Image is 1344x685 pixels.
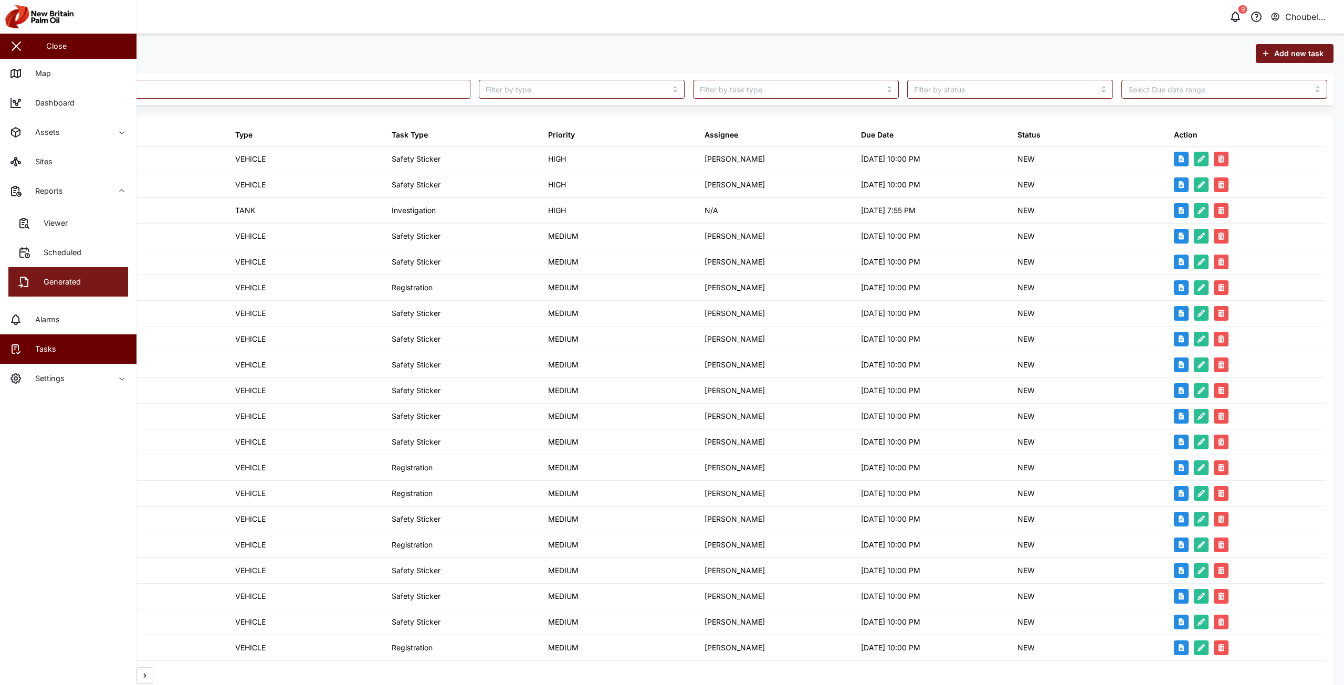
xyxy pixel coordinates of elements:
[1017,385,1035,396] div: NEW
[705,179,765,191] div: [PERSON_NAME]
[705,488,765,499] div: [PERSON_NAME]
[705,591,765,602] div: [PERSON_NAME]
[235,385,266,396] div: VEHICLE
[705,436,765,448] div: [PERSON_NAME]
[1017,513,1035,525] div: NEW
[861,616,920,628] div: [DATE] 10:00 PM
[861,256,920,268] div: [DATE] 10:00 PM
[235,179,266,191] div: VEHICLE
[1017,308,1035,319] div: NEW
[36,217,68,229] div: Viewer
[235,153,266,165] div: VEHICLE
[235,616,266,628] div: VEHICLE
[693,80,899,99] input: Filter by task type
[235,565,266,576] div: VEHICLE
[548,333,579,345] div: MEDIUM
[36,276,81,288] div: Generated
[548,385,579,396] div: MEDIUM
[705,642,765,654] div: [PERSON_NAME]
[1017,205,1035,216] div: NEW
[1017,153,1035,165] div: NEW
[1121,80,1327,99] input: Select Due date range
[861,359,920,371] div: [DATE] 10:00 PM
[392,179,440,191] div: Safety Sticker
[705,359,765,371] div: [PERSON_NAME]
[705,333,765,345] div: [PERSON_NAME]
[235,282,266,293] div: VEHICLE
[235,205,255,216] div: TANK
[548,153,566,165] div: HIGH
[8,208,128,238] a: Viewer
[392,591,440,602] div: Safety Sticker
[392,616,440,628] div: Safety Sticker
[27,314,60,325] div: Alarms
[861,153,920,165] div: [DATE] 10:00 PM
[392,153,440,165] div: Safety Sticker
[235,513,266,525] div: VEHICLE
[36,247,81,258] div: Scheduled
[705,539,765,551] div: [PERSON_NAME]
[235,308,266,319] div: VEHICLE
[392,385,440,396] div: Safety Sticker
[705,282,765,293] div: [PERSON_NAME]
[548,616,579,628] div: MEDIUM
[235,230,266,242] div: VEHICLE
[705,129,738,141] div: Assignee
[1238,5,1247,14] div: 9
[8,267,128,297] a: Generated
[392,282,433,293] div: Registration
[861,488,920,499] div: [DATE] 10:00 PM
[235,642,266,654] div: VEHICLE
[1017,436,1035,448] div: NEW
[1017,333,1035,345] div: NEW
[705,153,765,165] div: [PERSON_NAME]
[548,179,566,191] div: HIGH
[1017,565,1035,576] div: NEW
[235,129,253,141] div: Type
[392,359,440,371] div: Safety Sticker
[46,40,67,52] div: Close
[27,156,52,167] div: Sites
[392,642,433,654] div: Registration
[1017,462,1035,473] div: NEW
[235,539,266,551] div: VEHICLE
[27,127,60,138] div: Assets
[861,436,920,448] div: [DATE] 10:00 PM
[392,129,428,141] div: Task Type
[27,343,56,355] div: Tasks
[27,97,75,109] div: Dashboard
[1017,410,1035,422] div: NEW
[1017,359,1035,371] div: NEW
[1017,179,1035,191] div: NEW
[548,230,579,242] div: MEDIUM
[235,359,266,371] div: VEHICLE
[548,488,579,499] div: MEDIUM
[705,513,765,525] div: [PERSON_NAME]
[1174,129,1198,141] div: Action
[1017,591,1035,602] div: NEW
[861,513,920,525] div: [DATE] 10:00 PM
[235,462,266,473] div: VEHICLE
[235,410,266,422] div: VEHICLE
[861,308,920,319] div: [DATE] 10:00 PM
[1017,616,1035,628] div: NEW
[1285,10,1335,24] div: Choubel Lamera
[392,462,433,473] div: Registration
[392,436,440,448] div: Safety Sticker
[1017,642,1035,654] div: NEW
[548,513,579,525] div: MEDIUM
[392,230,440,242] div: Safety Sticker
[548,308,579,319] div: MEDIUM
[392,308,440,319] div: Safety Sticker
[861,129,894,141] div: Due Date
[705,308,765,319] div: [PERSON_NAME]
[705,385,765,396] div: [PERSON_NAME]
[235,436,266,448] div: VEHICLE
[27,68,51,79] div: Map
[8,238,128,267] a: Scheduled
[548,410,579,422] div: MEDIUM
[27,185,63,197] div: Reports
[1017,282,1035,293] div: NEW
[392,539,433,551] div: Registration
[548,282,579,293] div: MEDIUM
